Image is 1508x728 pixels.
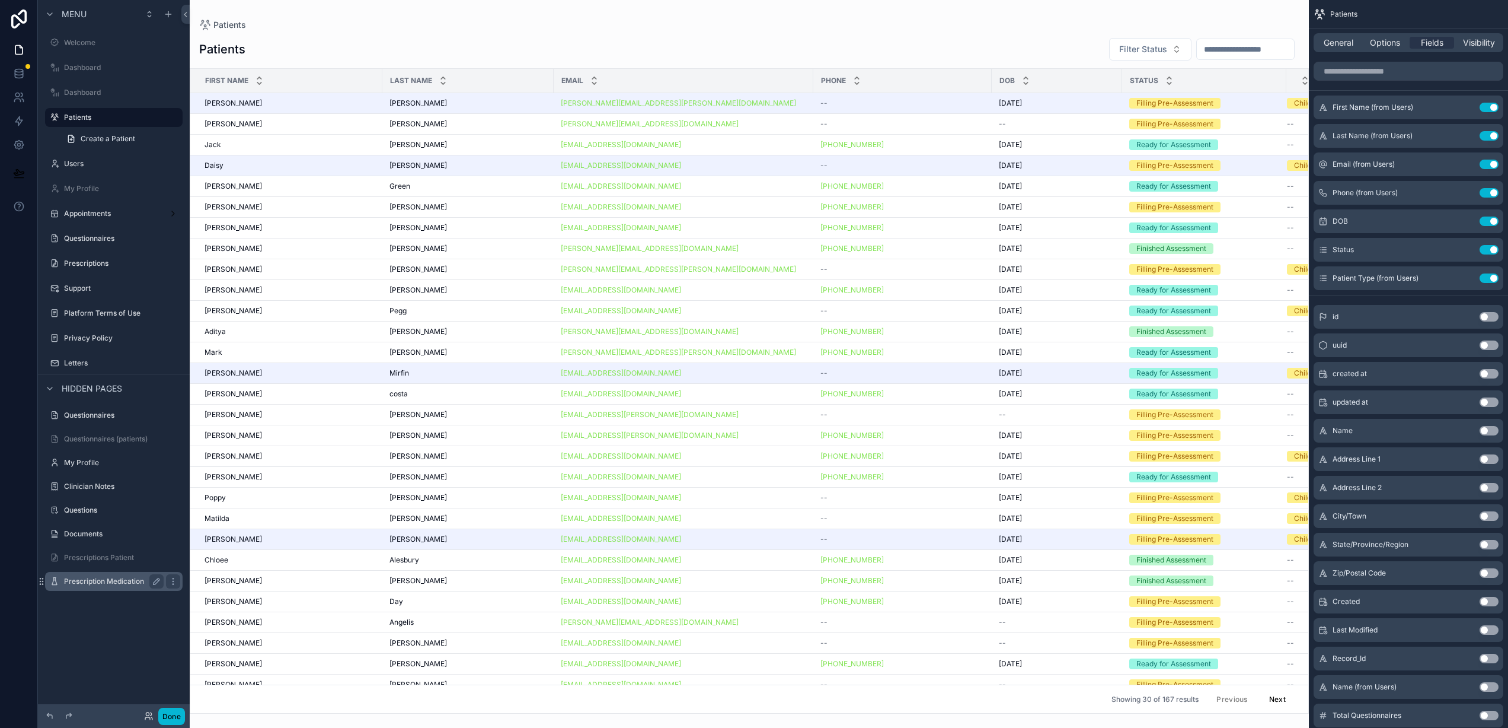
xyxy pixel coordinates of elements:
span: Phone [821,76,846,85]
label: Dashboard [64,88,180,97]
a: Letters [45,354,183,373]
span: Last Modified [1333,625,1378,635]
span: updated at [1333,398,1368,407]
span: First Name (from Users) [1333,103,1413,112]
a: Create a Patient [59,129,183,148]
span: Create a Patient [81,134,135,144]
span: Email [561,76,583,85]
label: Support [64,284,180,293]
span: State/Province/Region [1333,540,1408,549]
span: uuid [1333,341,1347,350]
button: Next [1261,690,1294,708]
a: Prescriptions [45,254,183,273]
a: My Profile [45,179,183,198]
a: Questionnaires [45,406,183,425]
span: Patients [1330,9,1357,19]
label: Documents [64,529,180,539]
span: Visibility [1463,37,1495,49]
label: Clinician Notes [64,482,180,491]
span: DOB [999,76,1015,85]
span: Record_Id [1333,654,1366,663]
a: Prescriptions Patient [45,548,183,567]
span: Last Name [390,76,432,85]
span: Hidden pages [62,383,122,395]
label: My Profile [64,458,180,468]
span: Status [1130,76,1158,85]
span: Email (from Users) [1333,160,1395,169]
label: Appointments [64,209,164,218]
span: Address Line 2 [1333,483,1382,492]
span: Address Line 1 [1333,454,1381,464]
label: Questionnaires [64,411,180,420]
label: Letters [64,358,180,368]
a: Questionnaires [45,229,183,248]
label: Privacy Policy [64,333,180,343]
label: Prescription Medication [64,577,159,586]
label: Prescriptions [64,259,180,268]
a: Dashboard [45,58,183,77]
label: Questionnaires [64,234,180,243]
label: My Profile [64,184,180,193]
a: Privacy Policy [45,329,183,348]
a: My Profile [45,453,183,472]
span: Status [1333,245,1354,255]
label: Welcome [64,38,180,47]
span: Name [1333,426,1353,435]
a: Clinician Notes [45,477,183,496]
span: First Name [205,76,248,85]
span: Name (from Users) [1333,682,1397,692]
a: Dashboard [45,83,183,102]
label: Questionnaires (patients) [64,434,180,444]
span: id [1333,312,1338,322]
button: Done [158,708,185,725]
label: Patients [64,113,175,122]
span: Patient Type (from Users) [1333,274,1418,283]
span: Last Name (from Users) [1333,131,1413,141]
span: Phone (from Users) [1333,188,1398,198]
a: Welcome [45,33,183,52]
a: Users [45,154,183,173]
span: Menu [62,8,87,20]
a: Platform Terms of Use [45,304,183,323]
a: Prescription Medication [45,572,183,591]
a: Questionnaires (patients) [45,430,183,449]
a: Appointments [45,204,183,223]
span: created at [1333,369,1367,379]
a: Questions [45,501,183,520]
label: Platform Terms of Use [64,309,180,318]
span: DOB [1333,217,1348,226]
label: Dashboard [64,63,180,72]
span: Created [1333,597,1360,606]
span: Options [1370,37,1400,49]
span: General [1324,37,1353,49]
label: Questions [64,506,180,515]
a: Patients [45,108,183,127]
span: Showing 30 of 167 results [1111,695,1199,704]
span: Zip/Postal Code [1333,568,1386,578]
span: Fields [1421,37,1443,49]
span: City/Town [1333,511,1366,521]
a: Documents [45,524,183,543]
label: Prescriptions Patient [64,553,180,562]
label: Users [64,159,180,169]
